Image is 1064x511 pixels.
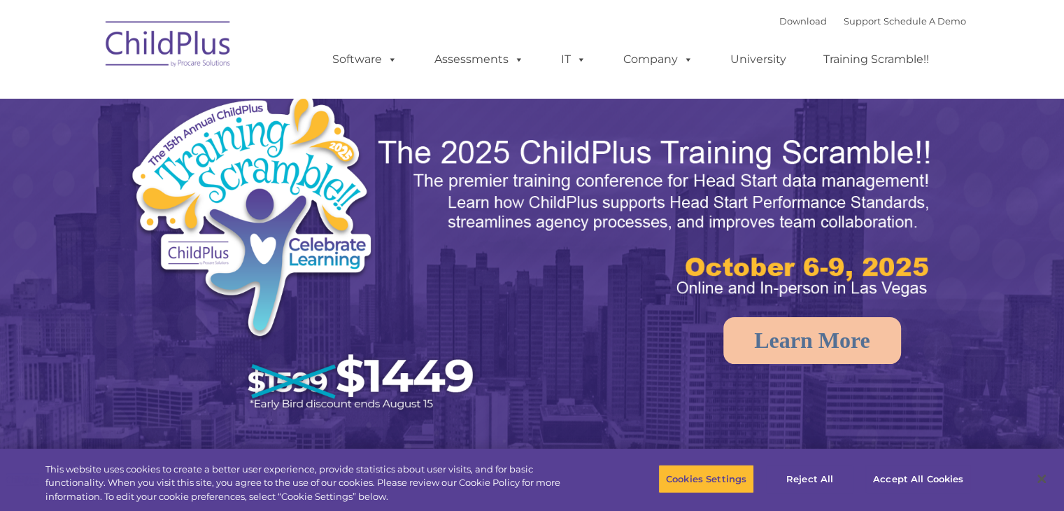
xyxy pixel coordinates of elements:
[194,150,254,160] span: Phone number
[809,45,943,73] a: Training Scramble!!
[420,45,538,73] a: Assessments
[194,92,237,103] span: Last name
[779,15,966,27] font: |
[723,317,901,364] a: Learn More
[609,45,707,73] a: Company
[884,15,966,27] a: Schedule A Demo
[766,464,853,493] button: Reject All
[318,45,411,73] a: Software
[45,463,586,504] div: This website uses cookies to create a better user experience, provide statistics about user visit...
[658,464,754,493] button: Cookies Settings
[844,15,881,27] a: Support
[779,15,827,27] a: Download
[547,45,600,73] a: IT
[99,11,239,81] img: ChildPlus by Procare Solutions
[716,45,800,73] a: University
[1026,463,1057,494] button: Close
[865,464,971,493] button: Accept All Cookies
